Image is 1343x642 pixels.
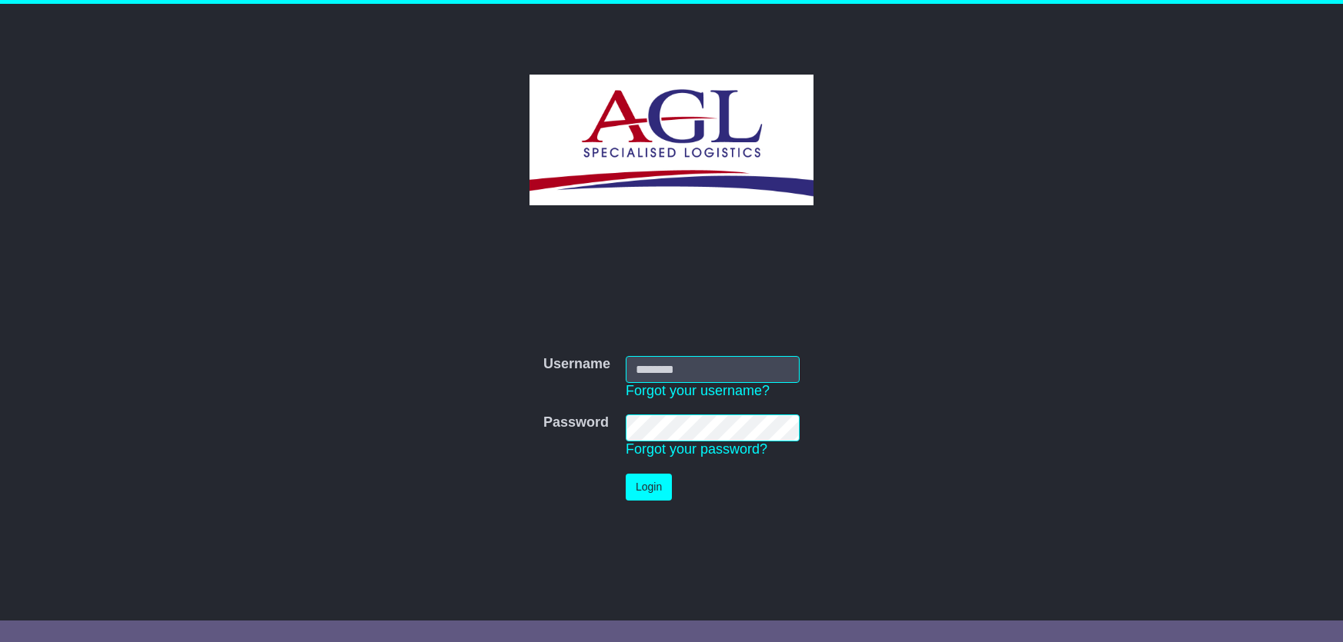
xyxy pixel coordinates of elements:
[626,441,767,457] a: Forgot your password?
[543,414,609,431] label: Password
[626,383,770,398] a: Forgot your username?
[530,75,813,205] img: AGL SPECIALISED LOGISTICS
[543,356,610,373] label: Username
[626,474,672,501] button: Login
